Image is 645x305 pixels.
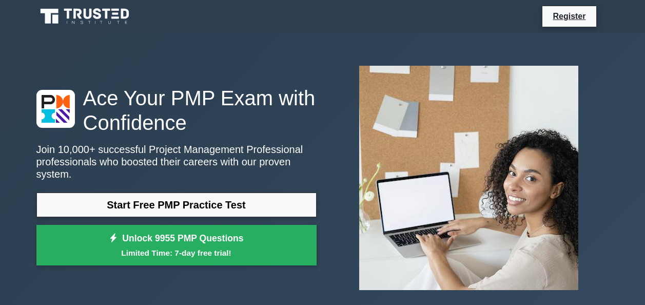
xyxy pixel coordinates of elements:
a: Register [546,10,592,23]
p: Join 10,000+ successful Project Management Professional professionals who boosted their careers w... [36,143,317,180]
small: Limited Time: 7-day free trial! [49,247,304,259]
a: Unlock 9955 PMP QuestionsLimited Time: 7-day free trial! [36,225,317,266]
h1: Ace Your PMP Exam with Confidence [36,86,317,135]
a: Start Free PMP Practice Test [36,193,317,217]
